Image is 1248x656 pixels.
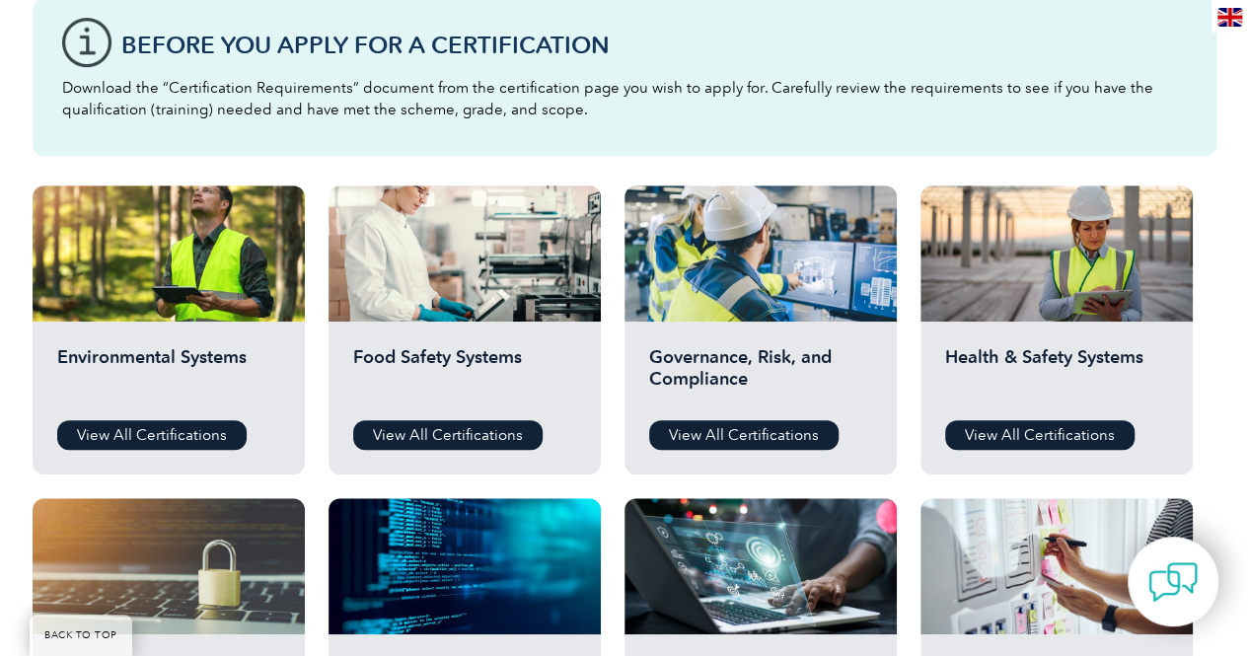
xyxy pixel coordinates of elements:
[1217,8,1242,27] img: en
[1148,557,1198,607] img: contact-chat.png
[649,346,872,405] h2: Governance, Risk, and Compliance
[121,33,1187,57] h3: Before You Apply For a Certification
[945,346,1168,405] h2: Health & Safety Systems
[945,420,1135,450] a: View All Certifications
[353,346,576,405] h2: Food Safety Systems
[353,420,543,450] a: View All Certifications
[57,346,280,405] h2: Environmental Systems
[30,615,132,656] a: BACK TO TOP
[62,77,1187,120] p: Download the “Certification Requirements” document from the certification page you wish to apply ...
[649,420,839,450] a: View All Certifications
[57,420,247,450] a: View All Certifications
